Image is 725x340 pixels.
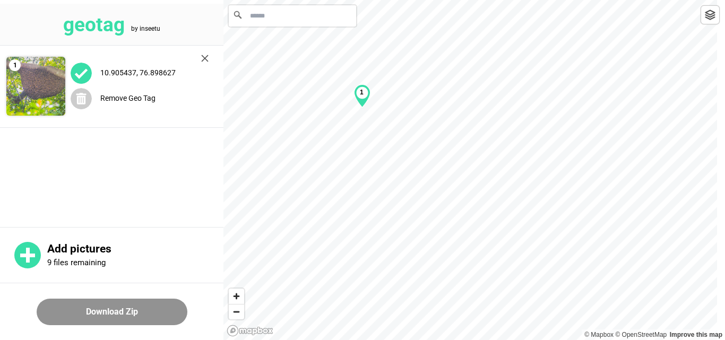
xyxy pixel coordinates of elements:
img: Z [6,57,65,116]
a: Mapbox [584,331,614,338]
tspan: by inseetu [131,25,160,32]
a: OpenStreetMap [615,331,667,338]
label: Remove Geo Tag [100,94,156,102]
input: Search [229,5,356,27]
tspan: geotag [63,13,125,36]
button: Zoom out [229,304,244,319]
a: Mapbox logo [227,325,273,337]
button: Zoom in [229,289,244,304]
button: Download Zip [37,299,187,325]
b: 1 [360,89,364,96]
a: Map feedback [670,331,722,338]
img: toggleLayer [705,10,715,20]
div: Map marker [354,84,370,108]
img: uploadImagesAlt [71,63,92,84]
p: 9 files remaining [47,258,106,267]
label: 10.905437, 76.898627 [100,68,176,77]
span: 1 [9,59,21,71]
img: cross [201,55,209,62]
p: Add pictures [47,242,223,256]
